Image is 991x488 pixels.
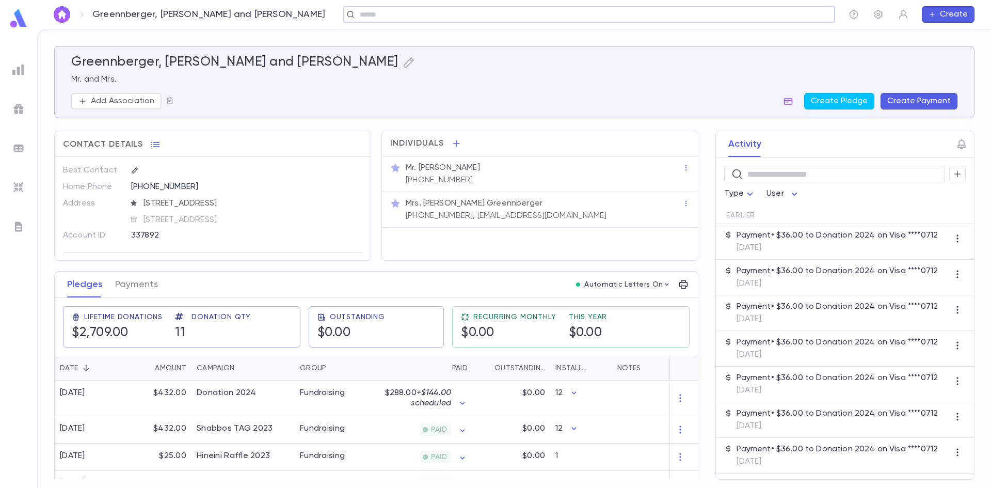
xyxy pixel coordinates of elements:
[555,388,563,398] p: 12
[300,451,345,461] div: Fundraising
[478,360,494,376] button: Sort
[406,175,473,185] p: [PHONE_NUMBER]
[550,444,612,471] div: 1
[584,280,663,289] p: Automatic Letters On
[427,426,451,434] span: PAID
[737,385,938,396] p: [DATE]
[406,211,606,221] p: [PHONE_NUMBER], [EMAIL_ADDRESS][DOMAIN_NAME]
[63,179,122,195] p: Home Phone
[737,373,938,383] p: Payment • $36.00 to Donation 2024 on Visa ****0712
[522,388,545,398] p: $0.00
[71,74,957,85] p: Mr. and Mrs.
[737,266,938,276] p: Payment • $36.00 to Donation 2024 on Visa ****0712
[881,93,957,109] button: Create Payment
[300,423,345,434] div: Fundraising
[406,198,542,209] p: Mrs. [PERSON_NAME] Greennberger
[452,356,468,381] div: Paid
[494,356,545,381] div: Outstanding
[131,179,362,194] div: [PHONE_NUMBER]
[92,9,325,20] p: Greennberger, [PERSON_NAME] and [PERSON_NAME]
[372,356,473,381] div: Paid
[78,360,94,376] button: Sort
[124,381,191,416] div: $432.00
[55,356,124,381] div: Date
[330,313,385,321] span: Outstanding
[427,453,451,461] span: PAID
[590,360,607,376] button: Sort
[317,325,385,341] h5: $0.00
[737,337,938,348] p: Payment • $36.00 to Donation 2024 on Visa ****0712
[377,388,451,408] p: $288.00
[728,131,761,157] button: Activity
[436,360,452,376] button: Sort
[139,198,363,209] span: [STREET_ADDRESS]
[737,302,938,312] p: Payment • $36.00 to Donation 2024 on Visa ****0712
[124,444,191,471] div: $25.00
[804,93,874,109] button: Create Pledge
[737,243,938,253] p: [DATE]
[191,356,295,381] div: Campaign
[191,313,251,321] span: Donation Qty
[411,389,451,407] span: + $144.00 scheduled
[737,278,938,289] p: [DATE]
[131,227,311,243] div: 337892
[63,195,122,212] p: Address
[8,8,29,28] img: logo
[569,313,608,321] span: This Year
[390,138,444,149] span: Individuals
[555,423,563,434] p: 12
[63,139,143,150] span: Contact Details
[197,423,273,434] div: Shabbos TAG 2023
[406,163,480,173] p: Mr. [PERSON_NAME]
[60,423,85,434] div: [DATE]
[175,325,251,341] h5: 11
[572,277,675,292] button: Automatic Letters On
[522,423,545,434] p: $0.00
[60,356,78,381] div: Date
[60,388,85,398] div: [DATE]
[737,456,938,467] p: [DATE]
[569,325,608,341] h5: $0.00
[461,325,556,341] h5: $0.00
[724,184,756,204] div: Type
[63,162,122,179] p: Best Contact
[737,408,938,419] p: Payment • $36.00 to Donation 2024 on Visa ****0712
[12,221,25,233] img: letters_grey.7941b92b52307dd3b8a917253454ce1c.svg
[197,451,270,461] div: Hineini Raffle 2023
[234,360,251,376] button: Sort
[522,451,545,461] p: $0.00
[612,356,741,381] div: Notes
[60,451,85,461] div: [DATE]
[737,350,938,360] p: [DATE]
[473,356,550,381] div: Outstanding
[155,356,186,381] div: Amount
[56,10,68,19] img: home_white.a664292cf8c1dea59945f0da9f25487c.svg
[84,313,163,321] span: Lifetime Donations
[12,103,25,115] img: campaigns_grey.99e729a5f7ee94e3726e6486bddda8f1.svg
[67,272,103,297] button: Pledges
[326,360,343,376] button: Sort
[300,388,345,398] div: Fundraising
[197,356,234,381] div: Campaign
[737,421,938,431] p: [DATE]
[550,356,612,381] div: Installments
[300,356,326,381] div: Group
[12,142,25,154] img: batches_grey.339ca447c9d9533ef1741baa751efc33.svg
[617,356,641,381] div: Notes
[124,356,191,381] div: Amount
[139,215,363,225] span: [STREET_ADDRESS]
[726,211,755,219] span: Earlier
[12,64,25,76] img: reports_grey.c525e4749d1bce6a11f5fe2a8de1b229.svg
[737,314,938,324] p: [DATE]
[737,230,938,241] p: Payment • $36.00 to Donation 2024 on Visa ****0712
[766,184,801,204] div: User
[766,190,784,198] span: User
[295,356,372,381] div: Group
[724,190,744,198] span: Type
[71,55,398,70] h5: Greennberger, [PERSON_NAME] and [PERSON_NAME]
[12,181,25,194] img: imports_grey.530a8a0e642e233f2baf0ef88e8c9fcb.svg
[737,444,938,454] p: Payment • $36.00 to Donation 2024 on Visa ****0712
[922,6,974,23] button: Create
[63,227,122,244] p: Account ID
[71,93,162,109] button: Add Association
